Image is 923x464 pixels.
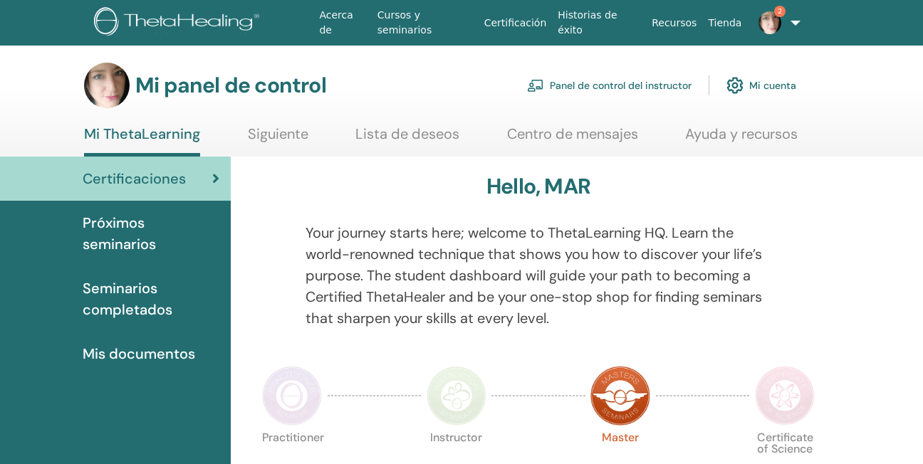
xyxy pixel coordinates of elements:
[552,2,646,43] a: Historias de éxito
[262,366,322,426] img: Practitioner
[83,343,195,364] span: Mis documentos
[306,222,772,329] p: Your journey starts here; welcome to ThetaLearning HQ. Learn the world-renowned technique that sh...
[83,168,186,189] span: Certificaciones
[527,70,692,101] a: Panel de control del instructor
[83,278,219,320] span: Seminarios completados
[135,73,326,98] h3: Mi panel de control
[685,125,798,153] a: Ayuda y recursos
[486,174,590,199] h3: Hello, MAR
[479,10,553,36] a: Certificación
[774,6,786,17] span: 2
[94,7,264,39] img: logo.png
[313,2,371,43] a: Acerca de
[355,125,459,153] a: Lista de deseos
[427,366,486,426] img: Instructor
[83,212,219,255] span: Próximos seminarios
[755,366,815,426] img: Certificate of Science
[507,125,638,153] a: Centro de mensajes
[726,73,744,97] img: cog.svg
[84,63,130,108] img: default.jpg
[646,10,702,36] a: Recursos
[248,125,308,153] a: Siguiente
[527,79,544,92] img: chalkboard-teacher.svg
[372,2,479,43] a: Cursos y seminarios
[84,125,200,157] a: Mi ThetaLearning
[702,10,747,36] a: Tienda
[550,79,692,92] font: Panel de control del instructor
[590,366,650,426] img: Master
[749,79,796,92] font: Mi cuenta
[726,70,796,101] a: Mi cuenta
[758,11,781,34] img: default.jpg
